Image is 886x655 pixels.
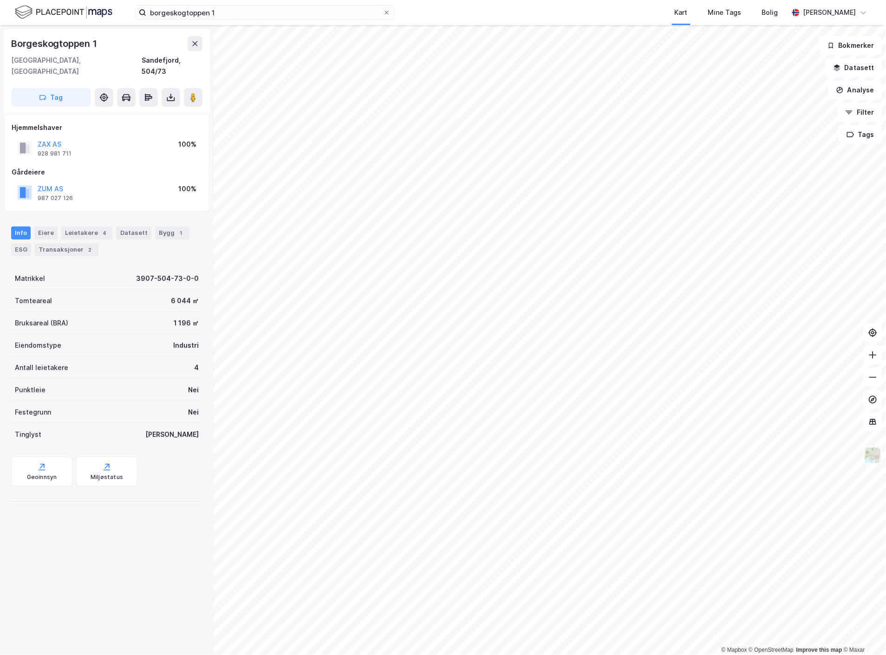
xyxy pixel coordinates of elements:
div: 1 196 ㎡ [174,318,199,329]
button: Bokmerker [820,36,882,55]
div: 3907-504-73-0-0 [136,273,199,284]
div: 100% [178,183,196,195]
button: Tag [11,88,91,107]
div: ESG [11,243,31,256]
div: [GEOGRAPHIC_DATA], [GEOGRAPHIC_DATA] [11,55,142,77]
a: Improve this map [796,647,842,654]
div: Leietakere [61,227,113,240]
div: Eiendomstype [15,340,61,351]
iframe: Chat Widget [840,610,886,655]
div: Hjemmelshaver [12,122,202,133]
div: Nei [188,407,199,418]
div: Punktleie [15,384,46,396]
div: Miljøstatus [91,473,123,481]
div: Bruksareal (BRA) [15,318,68,329]
a: OpenStreetMap [749,647,794,654]
div: Bygg [155,227,189,240]
button: Analyse [828,81,882,99]
button: Tags [839,125,882,144]
div: Eiere [34,227,58,240]
div: Borgeskogtoppen 1 [11,36,99,51]
div: 6 044 ㎡ [171,295,199,306]
div: Kontrollprogram for chat [840,610,886,655]
button: Filter [838,103,882,122]
div: 4 [100,228,109,238]
a: Mapbox [722,647,747,654]
div: Bolig [762,7,778,18]
div: Transaksjoner [35,243,98,256]
div: [PERSON_NAME] [145,429,199,440]
div: Info [11,227,31,240]
div: 100% [178,139,196,150]
div: [PERSON_NAME] [803,7,856,18]
div: Matrikkel [15,273,45,284]
img: Z [864,447,882,464]
div: 1 [176,228,186,238]
div: Gårdeiere [12,167,202,178]
div: Industri [173,340,199,351]
div: Kart [675,7,688,18]
button: Datasett [826,58,882,77]
div: Datasett [117,227,151,240]
div: 928 981 711 [38,150,72,157]
div: 2 [85,245,95,254]
div: 4 [194,362,199,373]
div: Sandefjord, 504/73 [142,55,202,77]
div: Tomteareal [15,295,52,306]
div: Nei [188,384,199,396]
div: Geoinnsyn [27,473,57,481]
div: Tinglyst [15,429,41,440]
div: Mine Tags [708,7,742,18]
div: 987 027 126 [38,195,73,202]
input: Søk på adresse, matrikkel, gårdeiere, leietakere eller personer [146,6,383,19]
div: Antall leietakere [15,362,68,373]
div: Festegrunn [15,407,51,418]
img: logo.f888ab2527a4732fd821a326f86c7f29.svg [15,4,112,20]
